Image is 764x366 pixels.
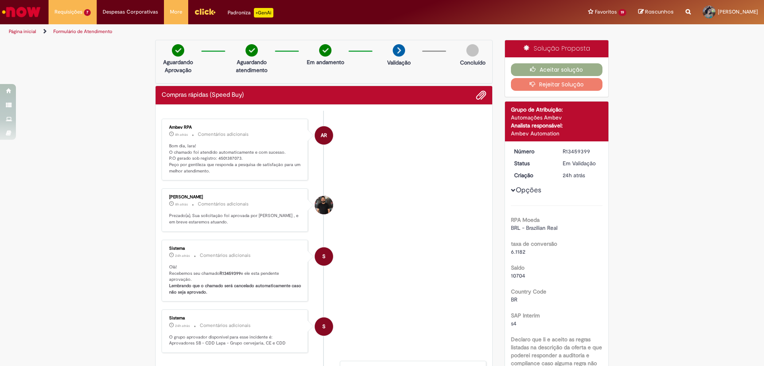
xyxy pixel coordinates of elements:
[6,24,503,39] ul: Trilhas de página
[175,323,190,328] span: 24h atrás
[162,92,244,99] h2: Compras rápidas (Speed Buy) Histórico de tíquete
[169,264,302,296] p: Olá! Recebemos seu chamado e ele esta pendente aprovação.
[511,106,603,114] div: Grupo de Atribuição:
[508,159,557,167] dt: Status
[200,252,251,259] small: Comentários adicionais
[511,320,516,327] span: s4
[511,248,525,255] span: 6.1182
[315,196,333,214] div: Tiago Rocha Alves
[169,283,302,295] b: Lembrando que o chamado será cancelado automaticamente caso não seja aprovado.
[511,121,603,129] div: Analista responsável:
[169,125,302,130] div: Ambev RPA
[511,63,603,76] button: Aceitar solução
[159,58,197,74] p: Aguardando Aprovação
[460,59,485,67] p: Concluído
[175,253,190,258] span: 24h atrás
[511,288,546,295] b: Country Code
[645,8,674,16] span: Rascunhos
[232,58,271,74] p: Aguardando atendimento
[307,58,344,66] p: Em andamento
[169,246,302,251] div: Sistema
[511,78,603,91] button: Rejeitar Solução
[169,316,302,321] div: Sistema
[511,240,557,247] b: taxa de conversão
[170,8,182,16] span: More
[172,44,184,57] img: check-circle-green.png
[505,40,609,57] div: Solução Proposta
[315,126,333,145] div: Ambev RPA
[511,114,603,121] div: Automações Ambev
[198,201,249,207] small: Comentários adicionais
[322,317,325,336] span: S
[511,224,557,231] span: BRL - Brazilian Real
[103,8,158,16] span: Despesas Corporativas
[563,172,585,179] span: 24h atrás
[563,172,585,179] time: 28/08/2025 17:03:22
[319,44,331,57] img: check-circle-green.png
[322,247,325,266] span: S
[595,8,617,16] span: Favoritos
[618,9,626,16] span: 19
[246,44,258,57] img: check-circle-green.png
[511,296,517,303] span: BR
[466,44,479,57] img: img-circle-grey.png
[718,8,758,15] span: [PERSON_NAME]
[511,216,540,223] b: RPA Moeda
[563,147,600,155] div: R13459399
[55,8,82,16] span: Requisições
[315,317,333,336] div: System
[228,8,273,18] div: Padroniza
[220,270,241,276] b: R13459399
[169,195,302,200] div: [PERSON_NAME]
[84,9,91,16] span: 7
[563,159,600,167] div: Em Validação
[53,28,112,35] a: Formulário de Atendimento
[315,247,333,266] div: System
[200,322,251,329] small: Comentários adicionais
[175,253,190,258] time: 28/08/2025 17:03:33
[508,147,557,155] dt: Número
[254,8,273,18] p: +GenAi
[194,6,216,18] img: click_logo_yellow_360x200.png
[511,264,524,271] b: Saldo
[175,132,188,137] time: 29/08/2025 08:54:00
[638,8,674,16] a: Rascunhos
[198,131,249,138] small: Comentários adicionais
[169,334,302,346] p: O grupo aprovador disponível para esse incidente é: Aprovadores SB - CDD Lapa - Grupo cervejaria,...
[511,272,525,279] span: 10704
[508,171,557,179] dt: Criação
[175,202,188,207] time: 29/08/2025 08:16:48
[169,143,302,174] p: Bom dia, Iara! O chamado foi atendido automaticamente e com sucesso. P.O gerado sob registro: 450...
[1,4,42,20] img: ServiceNow
[393,44,405,57] img: arrow-next.png
[175,132,188,137] span: 8h atrás
[175,202,188,207] span: 8h atrás
[387,59,411,67] p: Validação
[511,312,540,319] b: SAP Interim
[175,323,190,328] time: 28/08/2025 17:03:30
[476,90,486,100] button: Adicionar anexos
[321,126,327,145] span: AR
[511,129,603,137] div: Ambev Automation
[9,28,36,35] a: Página inicial
[169,213,302,225] p: Prezado(a), Sua solicitação foi aprovada por [PERSON_NAME] , e em breve estaremos atuando.
[563,171,600,179] div: 28/08/2025 17:03:22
